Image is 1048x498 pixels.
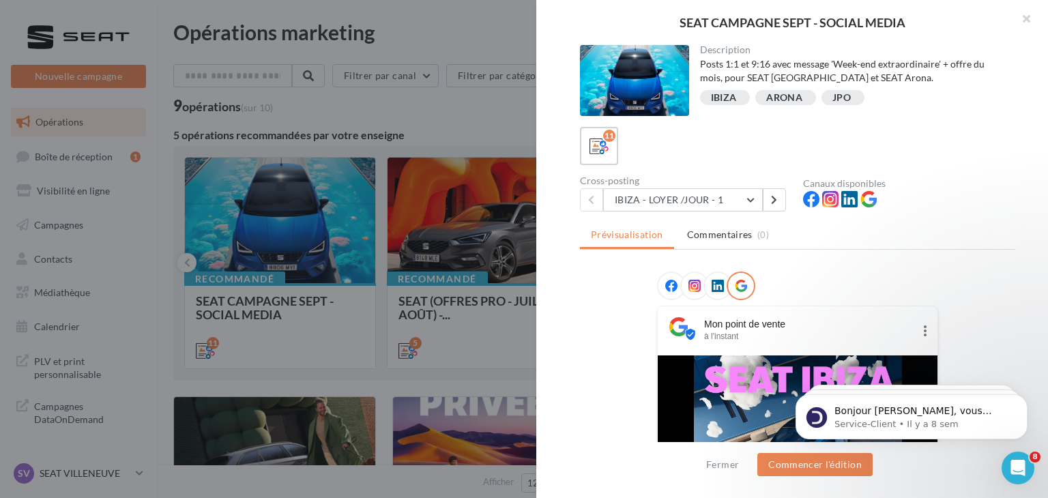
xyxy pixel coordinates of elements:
div: Mon point de vente [704,317,913,331]
div: Description [700,45,1005,55]
iframe: Intercom live chat [1002,452,1034,484]
div: IBIZA [711,93,737,103]
button: IBIZA - LOYER /JOUR - 1 [603,188,763,211]
span: Commentaires [687,228,753,241]
div: Posts 1:1 et 9:16 avec message 'Week-end extraordinaire' + offre du mois, pour SEAT [GEOGRAPHIC_D... [700,57,1005,85]
div: ARONA [766,93,802,103]
iframe: Intercom notifications message [775,366,1048,461]
div: Cross-posting [580,176,792,186]
div: Canaux disponibles [803,179,1015,188]
div: 11 [603,130,615,142]
div: à l'instant [704,331,913,342]
div: JPO [832,93,851,103]
span: (0) [757,229,769,240]
button: Commencer l'édition [757,453,873,476]
button: Fermer [701,456,744,473]
span: 8 [1030,452,1040,463]
div: SEAT CAMPAGNE SEPT - SOCIAL MEDIA [558,16,1026,29]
